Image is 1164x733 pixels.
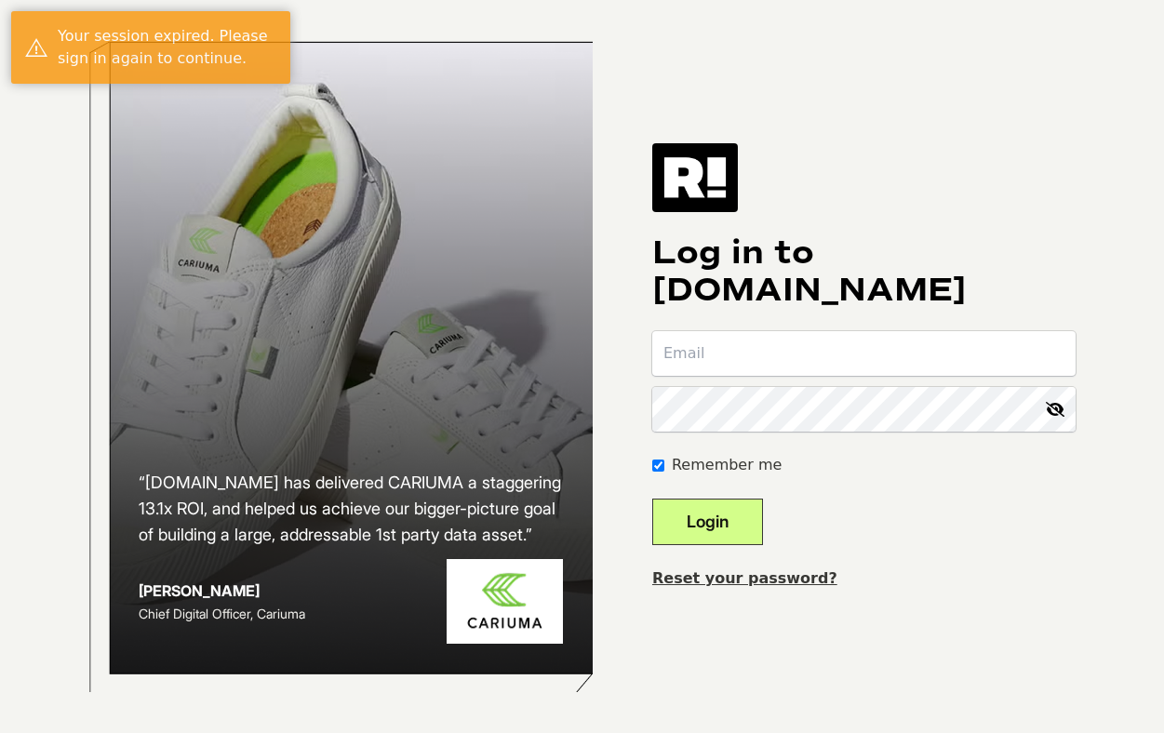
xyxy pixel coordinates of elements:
[652,499,763,545] button: Login
[139,581,260,600] strong: [PERSON_NAME]
[447,559,563,644] img: Cariuma
[58,25,276,70] div: Your session expired. Please sign in again to continue.
[652,143,738,212] img: Retention.com
[652,331,1076,376] input: Email
[672,454,782,476] label: Remember me
[652,234,1076,309] h1: Log in to [DOMAIN_NAME]
[652,569,837,587] a: Reset your password?
[139,606,305,621] span: Chief Digital Officer, Cariuma
[139,470,563,548] h2: “[DOMAIN_NAME] has delivered CARIUMA a staggering 13.1x ROI, and helped us achieve our bigger-pic...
